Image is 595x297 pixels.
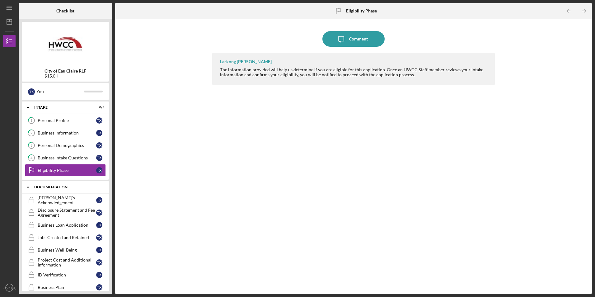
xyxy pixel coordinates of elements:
[25,152,106,164] a: 4Business Intake QuestionsTX
[96,167,102,173] div: T X
[96,222,102,228] div: T X
[38,285,96,290] div: Business Plan
[38,118,96,123] div: Personal Profile
[349,31,368,47] div: Comment
[34,185,101,189] div: Documentation
[38,130,96,135] div: Business Information
[96,155,102,161] div: T X
[96,272,102,278] div: T X
[38,168,96,173] div: Eligibility Phase
[25,244,106,256] a: Business Well-BeingTX
[30,119,32,123] tspan: 1
[38,235,96,240] div: Jobs Created and Retained
[34,106,89,109] div: Intake
[38,223,96,228] div: Business Loan Application
[96,259,102,266] div: T X
[322,31,385,47] button: Comment
[38,247,96,252] div: Business Well-Being
[96,197,102,203] div: T X
[36,86,84,97] div: You
[28,88,35,95] div: T X
[25,127,106,139] a: 2Business InformationTX
[3,281,16,294] button: [GEOGRAPHIC_DATA]
[220,59,272,64] div: Larkong [PERSON_NAME]
[30,144,32,148] tspan: 3
[96,284,102,290] div: T X
[38,257,96,267] div: Project Cost and Additional Information
[96,142,102,148] div: T X
[96,130,102,136] div: T X
[30,131,32,135] tspan: 2
[56,8,74,13] b: Checklist
[25,164,106,177] a: Eligibility PhaseTX
[346,8,377,13] b: Eligibility Phase
[25,139,106,152] a: 3Personal DemographicsTX
[38,155,96,160] div: Business Intake Questions
[25,269,106,281] a: ID VerificationTX
[45,73,86,78] div: $15.0K
[25,219,106,231] a: Business Loan ApplicationTX
[96,234,102,241] div: T X
[45,68,86,73] b: City of Eau Claire RLF
[25,231,106,244] a: Jobs Created and RetainedTX
[38,272,96,277] div: ID Verification
[25,194,106,206] a: [PERSON_NAME]'s AcknowledgementTX
[38,195,96,205] div: [PERSON_NAME]'s Acknowledgement
[96,210,102,216] div: T X
[25,114,106,127] a: 1Personal ProfileTX
[30,156,33,160] tspan: 4
[25,281,106,294] a: Business PlanTX
[25,256,106,269] a: Project Cost and Additional InformationTX
[220,67,488,77] div: The information provided will help us determine if you are eligible for this application. Once an...
[38,143,96,148] div: Personal Demographics
[38,208,96,218] div: Disclosure Statement and Fee Agreement
[93,106,104,109] div: 0 / 5
[96,247,102,253] div: T X
[22,25,109,62] img: Product logo
[96,117,102,124] div: T X
[25,206,106,219] a: Disclosure Statement and Fee AgreementTX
